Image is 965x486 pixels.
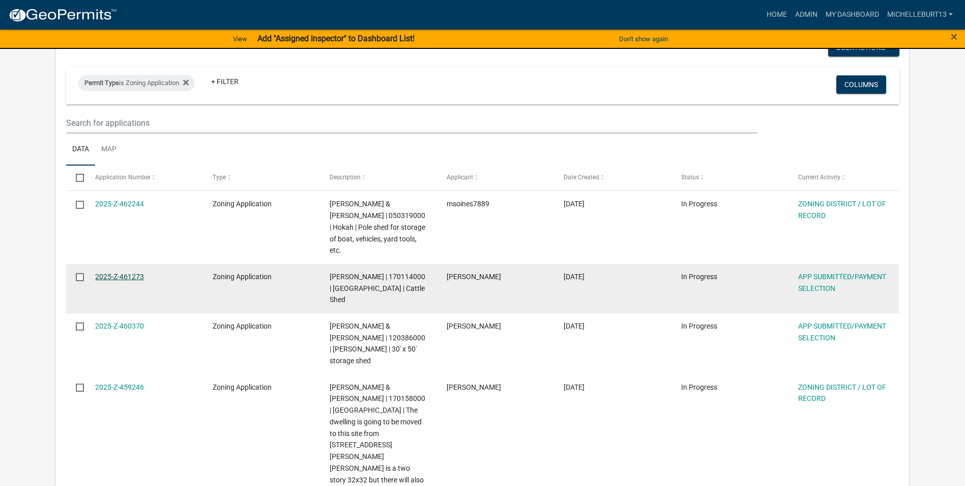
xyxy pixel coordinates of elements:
span: In Progress [681,383,717,391]
a: Data [66,133,95,166]
span: Type [213,174,226,181]
span: LISOTA,THOMAS A & MARCY D | 120386000 | Sheldon | 30' x 50' storage shed [330,322,425,365]
span: Zoning Application [213,383,272,391]
span: In Progress [681,200,717,208]
span: Applicant [447,174,473,181]
span: Matt Feldmeier [447,273,501,281]
span: Zoning Application [213,273,272,281]
span: Current Activity [798,174,840,181]
span: Tim Nelson [447,383,501,391]
a: 2025-Z-459246 [95,383,144,391]
datatable-header-cell: Current Activity [788,166,905,190]
a: View [229,31,251,47]
a: APP SUBMITTED/PAYMENT SELECTION [798,322,886,342]
span: 08/08/2025 [564,273,584,281]
span: 08/05/2025 [564,383,584,391]
span: Zoning Application [213,322,272,330]
span: OINES,MARTIN & SUSAN | 050319000 | Hokah | Pole shed for storage of boat, vehicles, yard tools, etc. [330,200,425,254]
span: Date Created [564,174,599,181]
a: APP SUBMITTED/PAYMENT SELECTION [798,273,886,292]
a: michelleburt13 [883,5,957,24]
strong: Add "Assigned Inspector" to Dashboard List! [257,34,415,43]
a: 2025-Z-460370 [95,322,144,330]
datatable-header-cell: Application Number [85,166,202,190]
datatable-header-cell: Description [320,166,437,190]
span: In Progress [681,322,717,330]
span: Zoning Application [213,200,272,208]
span: Status [681,174,699,181]
a: 2025-Z-461273 [95,273,144,281]
div: is Zoning Application [78,75,195,91]
span: Description [330,174,361,181]
datatable-header-cell: Type [202,166,319,190]
button: Don't show again [615,31,672,47]
span: × [951,30,957,44]
button: Columns [836,75,886,94]
span: Thomas Lisota [447,322,501,330]
span: 08/11/2025 [564,200,584,208]
span: FELDMEIER,MATTHEW W | 170114000 | Yucatan | Cattle Shed [330,273,425,304]
input: Search for applications [66,113,757,133]
span: msoines7889 [447,200,489,208]
a: + Filter [203,72,247,91]
a: Map [95,133,123,166]
datatable-header-cell: Select [66,166,85,190]
span: In Progress [681,273,717,281]
span: 08/07/2025 [564,322,584,330]
datatable-header-cell: Date Created [554,166,671,190]
a: 2025-Z-462244 [95,200,144,208]
a: My Dashboard [822,5,883,24]
a: ZONING DISTRICT / LOT OF RECORD [798,200,886,220]
button: Close [951,31,957,43]
datatable-header-cell: Status [671,166,788,190]
datatable-header-cell: Applicant [437,166,554,190]
a: Admin [791,5,822,24]
a: ZONING DISTRICT / LOT OF RECORD [798,383,886,403]
span: Application Number [95,174,151,181]
span: Permit Type [84,79,119,87]
a: Home [763,5,791,24]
